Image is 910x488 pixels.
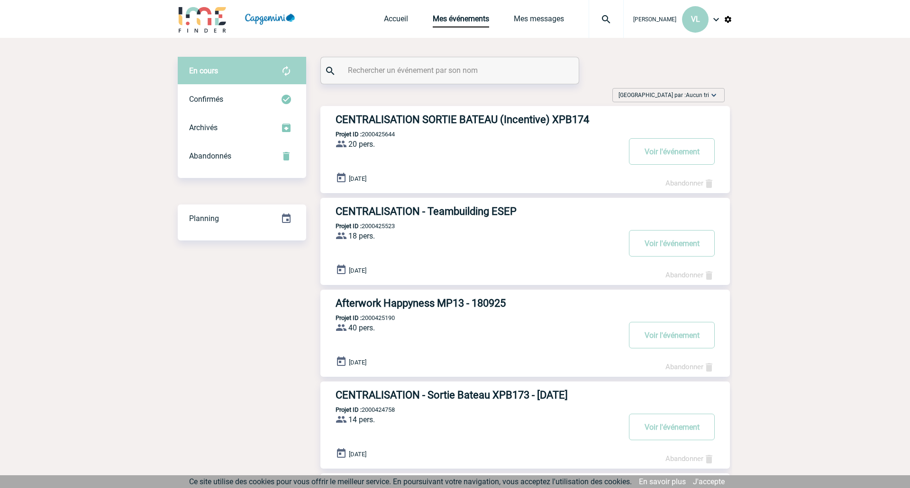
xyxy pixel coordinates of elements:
[639,477,686,486] a: En savoir plus
[349,451,366,458] span: [DATE]
[514,14,564,27] a: Mes messages
[619,90,709,100] span: [GEOGRAPHIC_DATA] par :
[348,140,375,149] span: 20 pers.
[336,205,620,217] h3: CENTRALISATION - Teambuilding ESEP
[384,14,408,27] a: Accueil
[336,297,620,309] h3: Afterwork Happyness MP13 - 180925
[189,477,632,486] span: Ce site utilise des cookies pour vous offrir le meilleur service. En poursuivant votre navigation...
[336,222,362,230] b: Projet ID :
[189,123,218,132] span: Archivés
[629,230,715,257] button: Voir l'événement
[348,231,375,240] span: 18 pers.
[629,138,715,165] button: Voir l'événement
[691,15,700,24] span: VL
[320,297,730,309] a: Afterwork Happyness MP13 - 180925
[189,151,231,160] span: Abandonnés
[348,415,375,424] span: 14 pers.
[665,179,715,187] a: Abandonner
[320,222,395,230] p: 2000425523
[320,131,395,138] p: 2000425644
[336,114,620,125] h3: CENTRALISATION SORTIE BATEAU (Incentive) XPB174
[346,63,556,77] input: Rechercher un événement par son nom
[178,142,306,170] div: Retrouvez ici tous vos événements annulés
[189,95,223,104] span: Confirmés
[320,114,730,125] a: CENTRALISATION SORTIE BATEAU (Incentive) XPB174
[433,14,489,27] a: Mes événements
[189,214,219,223] span: Planning
[189,66,218,75] span: En cours
[178,204,306,233] div: Retrouvez ici tous vos événements organisés par date et état d'avancement
[629,414,715,440] button: Voir l'événement
[349,175,366,182] span: [DATE]
[320,406,395,413] p: 2000424758
[665,271,715,279] a: Abandonner
[320,389,730,401] a: CENTRALISATION - Sortie Bateau XPB173 - [DATE]
[178,114,306,142] div: Retrouvez ici tous les événements que vous avez décidé d'archiver
[349,359,366,366] span: [DATE]
[633,16,676,23] span: [PERSON_NAME]
[336,131,362,138] b: Projet ID :
[349,267,366,274] span: [DATE]
[709,90,719,100] img: baseline_expand_more_white_24dp-b.png
[320,314,395,321] p: 2000425190
[686,92,709,98] span: Aucun tri
[178,6,227,33] img: IME-Finder
[665,363,715,371] a: Abandonner
[629,322,715,348] button: Voir l'événement
[336,314,362,321] b: Projet ID :
[348,323,375,332] span: 40 pers.
[320,205,730,217] a: CENTRALISATION - Teambuilding ESEP
[178,204,306,232] a: Planning
[665,454,715,463] a: Abandonner
[178,57,306,85] div: Retrouvez ici tous vos évènements avant confirmation
[336,406,362,413] b: Projet ID :
[336,389,620,401] h3: CENTRALISATION - Sortie Bateau XPB173 - [DATE]
[693,477,725,486] a: J'accepte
